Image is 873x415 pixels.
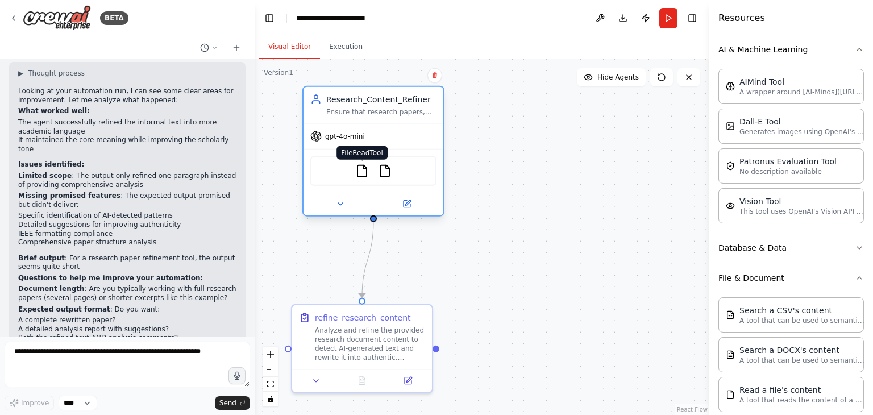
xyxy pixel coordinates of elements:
div: Research_Content_RefinerEnsure that research papers, articles, and conference submissions are fre... [302,88,444,219]
p: : Are you typically working with full research papers (several pages) or shorter excerpts like th... [18,285,236,302]
strong: Issues identified: [18,160,84,168]
button: Switch to previous chat [196,41,223,55]
button: Start a new chat [227,41,246,55]
span: Hide Agents [597,73,639,82]
li: It maintained the core meaning while improving the scholarly tone [18,136,236,153]
p: A wrapper around [AI-Minds]([URL][DOMAIN_NAME]). Useful for when you need answers to questions fr... [739,88,864,97]
p: : The output only refined one paragraph instead of providing comprehensive analysis [18,172,236,189]
img: DallETool [726,122,735,131]
li: IEEE formatting compliance [18,230,236,239]
span: Thought process [28,69,85,78]
button: toggle interactivity [263,392,278,406]
li: A detailed analysis report with suggestions? [18,325,236,334]
strong: What worked well: [18,107,90,115]
div: React Flow controls [263,347,278,406]
span: gpt-4o-mini [325,132,365,141]
li: The agent successfully refined the informal text into more academic language [18,118,236,136]
div: BETA [100,11,128,25]
nav: breadcrumb [296,13,390,24]
img: CSVSearchTool [726,310,735,319]
li: Comprehensive paper structure analysis [18,238,236,247]
span: Send [219,399,236,408]
li: Detailed suggestions for improving authenticity [18,221,236,230]
button: Delete node [427,68,442,83]
p: No description available [739,167,837,176]
img: VisionTool [726,201,735,210]
button: Hide left sidebar [261,10,277,26]
button: AI & Machine Learning [718,35,864,64]
div: refine_research_contentAnalyze and refine the provided research document content to detect AI-gen... [291,304,433,393]
strong: Document length [18,285,85,293]
li: Specific identification of AI-detected patterns [18,211,236,221]
button: fit view [263,377,278,392]
button: Improve [5,396,54,410]
img: FileReadTool [378,164,392,178]
strong: Brief output [18,254,65,262]
div: AI & Machine Learning [718,64,864,233]
p: Generates images using OpenAI's Dall-E model. [739,127,864,136]
img: FileReadTool [355,164,369,178]
div: Search a CSV's content [739,305,864,316]
h4: Resources [718,11,765,25]
p: : Do you want: [18,305,236,314]
strong: Expected output format [18,305,110,313]
div: Analyze and refine the provided research document content to detect AI-generated text and rewrite... [315,326,425,362]
img: Logo [23,5,91,31]
p: A tool that can be used to semantic search a query from a DOCX's content. [739,356,864,365]
button: Visual Editor [259,35,320,59]
div: Ensure that research papers, articles, and conference submissions are free from detectable AI con... [326,107,436,117]
a: React Flow attribution [677,406,708,413]
div: Version 1 [264,68,293,77]
span: ▶ [18,69,23,78]
button: Database & Data [718,233,864,263]
p: Looking at your automation run, I can see some clear areas for improvement. Let me analyze what h... [18,87,236,105]
button: zoom out [263,362,278,377]
p: This tool uses OpenAI's Vision API to describe the contents of an image. [739,207,864,216]
img: PatronusEvalTool [726,161,735,171]
button: File & Document [718,263,864,293]
span: Improve [21,399,49,408]
button: ▶Thought process [18,69,85,78]
div: Vision Tool [739,196,864,207]
strong: Limited scope [18,172,72,180]
p: A tool that reads the content of a file. To use this tool, provide a 'file_path' parameter with t... [739,396,864,405]
div: AIMind Tool [739,76,864,88]
p: A tool that can be used to semantic search a query from a CSV's content. [739,316,864,325]
div: Patronus Evaluation Tool [739,156,837,167]
div: Dall-E Tool [739,116,864,127]
strong: Questions to help me improve your automation: [18,274,203,282]
div: Research_Content_Refiner [326,94,436,105]
button: Execution [320,35,372,59]
img: DOCXSearchTool [726,350,735,359]
p: : The expected output promised but didn't deliver: [18,192,236,209]
button: Click to speak your automation idea [228,367,246,384]
button: Send [215,396,250,410]
strong: Missing promised features [18,192,120,200]
p: : For a research paper refinement tool, the output seems quite short [18,254,236,272]
button: Hide right sidebar [684,10,700,26]
div: Search a DOCX's content [739,345,864,356]
button: Hide Agents [577,68,646,86]
div: Read a file's content [739,384,864,396]
div: refine_research_content [315,312,411,323]
button: No output available [338,374,386,388]
img: AIMindTool [726,82,735,91]
img: FileReadTool [726,390,735,399]
button: zoom in [263,347,278,362]
li: A complete rewritten paper? [18,316,236,325]
li: Both the refined text AND analysis comments? [18,334,236,343]
button: Open in side panel [388,374,427,388]
button: Open in side panel [375,197,439,211]
g: Edge from a127e536-a8e6-454c-9a48-26b906dcf400 to 73bd311c-89dc-45bc-b922-753e4eb3ba7f [356,221,379,297]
